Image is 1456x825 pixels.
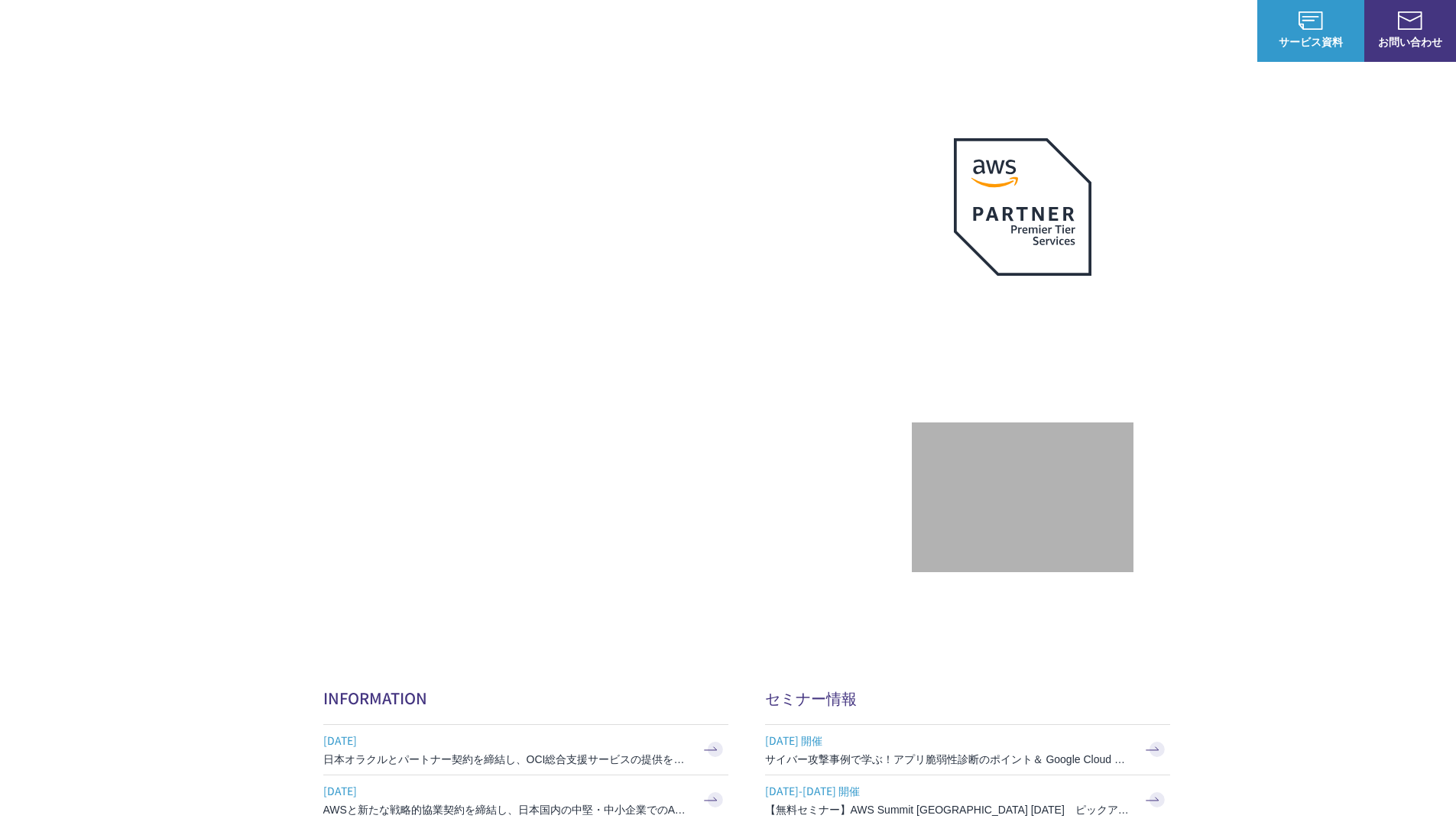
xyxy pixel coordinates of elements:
p: 業種別ソリューション [884,23,1007,39]
a: ログイン [1199,23,1242,39]
a: [DATE] 日本オラクルとパートナー契約を締結し、OCI総合支援サービスの提供を開始 [323,725,728,775]
span: [DATE] 開催 [765,729,1132,752]
h2: INFORMATION [323,687,728,709]
h2: セミナー情報 [765,687,1170,709]
img: AWS総合支援サービス C-Chorus サービス資料 [1299,11,1323,30]
span: [DATE]-[DATE] 開催 [765,779,1132,802]
img: AWSプレミアティアサービスパートナー [954,138,1091,276]
span: [DATE] [323,729,690,752]
p: 強み [728,23,765,39]
h3: 日本オラクルとパートナー契約を締結し、OCI総合支援サービスの提供を開始 [323,752,690,767]
span: NHN テコラス AWS総合支援サービス [176,15,287,47]
h1: AWS ジャーニーの 成功を実現 [323,251,912,398]
span: お問い合わせ [1364,34,1456,50]
a: AWS総合支援サービス C-Chorus NHN テコラスAWS総合支援サービス [23,12,287,49]
a: [DATE]-[DATE] 開催 【無料セミナー】AWS Summit [GEOGRAPHIC_DATA] [DATE] ピックアップセッション [765,775,1170,825]
p: ナレッジ [1111,23,1169,39]
span: サービス資料 [1257,34,1364,50]
p: 最上位プレミアティア サービスパートナー [936,294,1110,353]
h3: 【無料セミナー】AWS Summit [GEOGRAPHIC_DATA] [DATE] ピックアップセッション [765,802,1132,817]
em: AWS [1005,294,1039,316]
p: AWSの導入からコスト削減、 構成・運用の最適化からデータ活用まで 規模や業種業態を問わない マネージドサービスで [323,169,912,236]
h3: サイバー攻撃事例で学ぶ！アプリ脆弱性診断のポイント＆ Google Cloud セキュリティ対策 [765,752,1132,767]
img: 契約件数 [942,445,1103,557]
a: [DATE] 開催 サイバー攻撃事例で学ぶ！アプリ脆弱性診断のポイント＆ Google Cloud セキュリティ対策 [765,725,1170,775]
img: AWS請求代行サービス 統合管理プラン [608,444,883,518]
h3: AWSと新たな戦略的協業契約を締結し、日本国内の中堅・中小企業でのAWS活用を加速 [323,802,690,817]
span: [DATE] [323,779,690,802]
a: [DATE] AWSと新たな戦略的協業契約を締結し、日本国内の中堅・中小企業でのAWS活用を加速 [323,775,728,825]
img: AWSとの戦略的協業契約 締結 [323,444,598,518]
a: 導入事例 [1037,23,1080,39]
p: サービス [796,23,854,39]
img: お問い合わせ [1398,11,1422,30]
